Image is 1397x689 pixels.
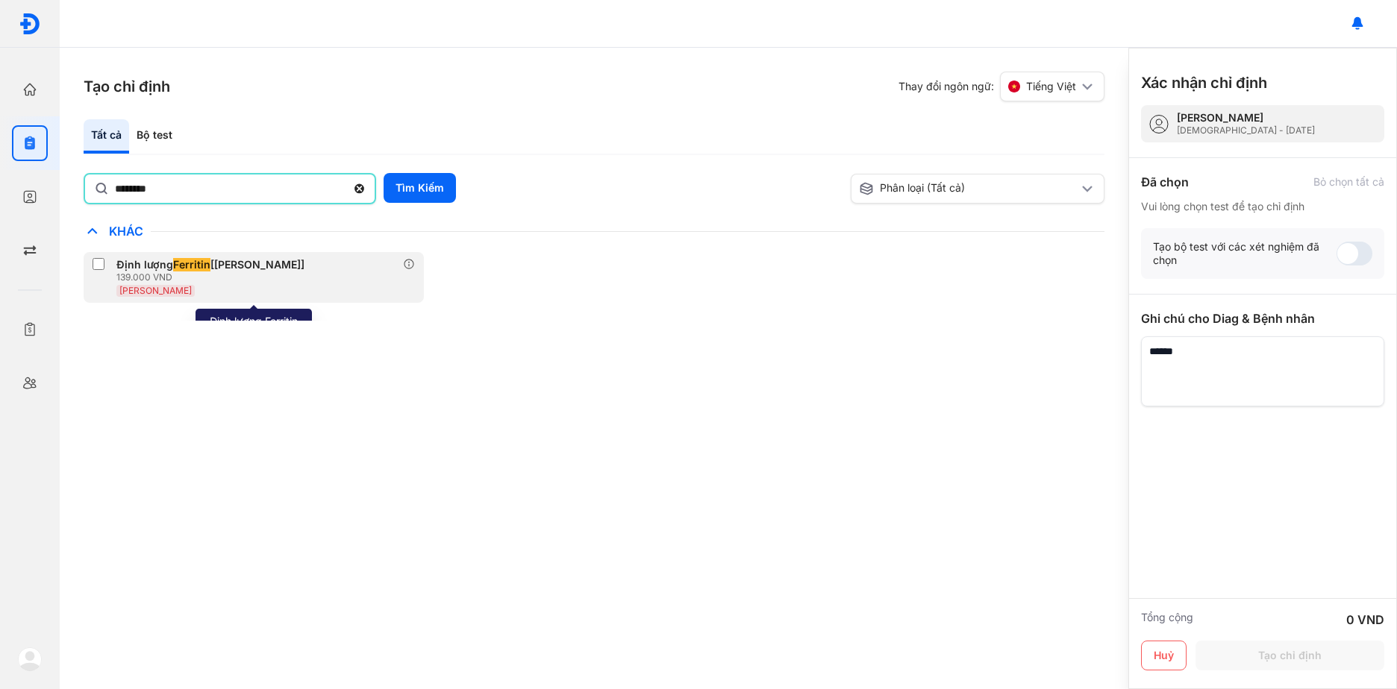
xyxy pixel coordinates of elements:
[384,173,456,203] button: Tìm Kiếm
[18,647,42,671] img: logo
[1141,72,1267,93] h3: Xác nhận chỉ định
[1141,611,1193,629] div: Tổng cộng
[1153,240,1337,267] div: Tạo bộ test với các xét nghiệm đã chọn
[129,119,180,154] div: Bộ test
[898,72,1104,101] div: Thay đổi ngôn ngữ:
[859,181,1078,196] div: Phân loại (Tất cả)
[173,258,210,271] span: Ferritin
[1141,641,1187,670] button: Huỷ
[116,271,310,283] div: 139.000 VND
[119,285,192,296] span: [PERSON_NAME]
[1313,175,1384,189] div: Bỏ chọn tất cả
[1141,173,1189,191] div: Đã chọn
[19,13,41,35] img: logo
[116,258,304,271] div: Định lượng [[PERSON_NAME]]
[1141,309,1384,327] div: Ghi chú cho Diag & Bệnh nhân
[84,119,129,154] div: Tất cả
[1177,111,1315,125] div: [PERSON_NAME]
[1196,641,1384,670] button: Tạo chỉ định
[1026,80,1076,93] span: Tiếng Việt
[1141,200,1384,213] div: Vui lòng chọn test để tạo chỉ định
[84,76,170,97] h3: Tạo chỉ định
[1177,125,1315,136] div: [DEMOGRAPHIC_DATA] - [DATE]
[1346,611,1384,629] div: 0 VND
[101,224,151,239] span: Khác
